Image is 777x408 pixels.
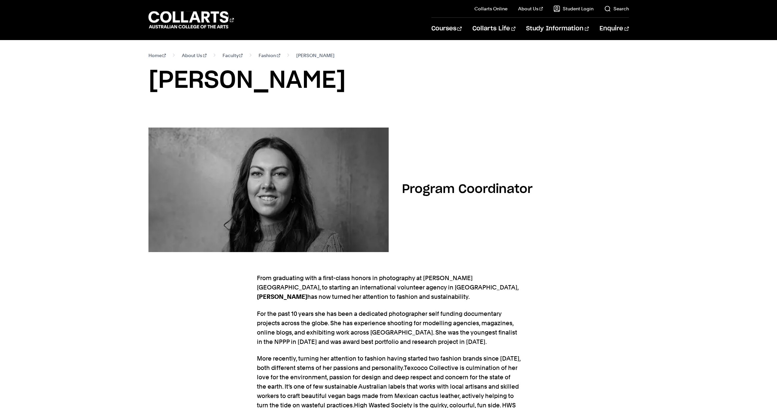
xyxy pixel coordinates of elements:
[553,5,594,12] a: Student Login
[223,51,243,60] a: Faculty
[148,65,629,95] h1: [PERSON_NAME]
[257,293,307,300] strong: [PERSON_NAME]
[600,18,629,40] a: Enquire
[518,5,543,12] a: About Us
[148,10,234,29] div: Go to homepage
[526,18,589,40] a: Study Information
[431,18,462,40] a: Courses
[402,183,532,195] h2: Program Coordinator
[182,51,207,60] a: About Us
[472,18,515,40] a: Collarts Life
[474,5,507,12] a: Collarts Online
[604,5,629,12] a: Search
[259,51,280,60] a: Fashion
[257,273,520,301] p: From graduating with a first-class honors in photography at [PERSON_NAME][GEOGRAPHIC_DATA], to st...
[148,51,166,60] a: Home
[296,51,335,60] span: [PERSON_NAME]
[257,309,520,347] p: For the past 10 years she has been a dedicated photographer self funding documentary projects acr...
